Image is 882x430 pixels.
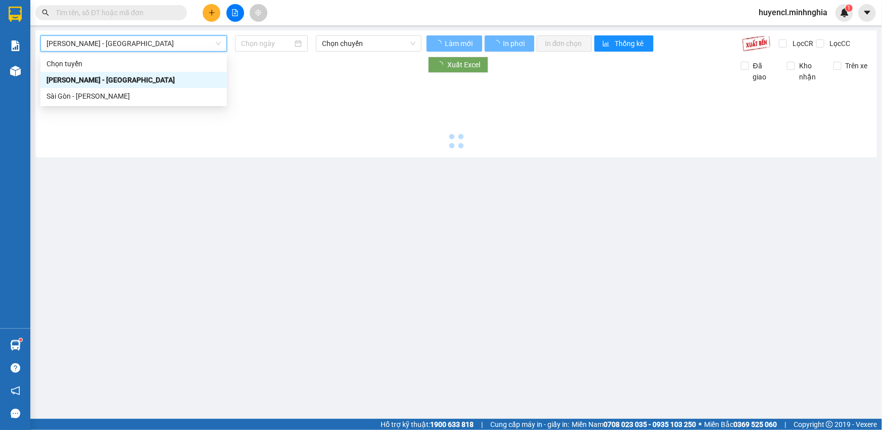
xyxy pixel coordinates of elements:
[11,409,20,418] span: message
[493,40,501,47] span: loading
[435,40,443,47] span: loading
[10,340,21,351] img: warehouse-icon
[430,420,474,428] strong: 1900 633 818
[751,6,835,19] span: huyencl.minhnghia
[826,421,833,428] span: copyright
[842,60,872,71] span: Trên xe
[231,9,239,16] span: file-add
[381,419,474,430] span: Hỗ trợ kỹ thuật:
[481,419,483,430] span: |
[11,386,20,396] span: notification
[485,35,534,52] button: In phơi
[615,38,645,49] span: Thống kê
[255,9,262,16] span: aim
[847,5,851,12] span: 1
[846,5,853,12] sup: 1
[226,4,244,22] button: file-add
[250,4,267,22] button: aim
[9,7,22,22] img: logo-vxr
[704,419,777,430] span: Miền Bắc
[537,35,592,52] button: In đơn chọn
[863,8,872,17] span: caret-down
[795,60,825,82] span: Kho nhận
[604,420,696,428] strong: 0708 023 035 - 0935 103 250
[594,35,654,52] button: bar-chartThống kê
[784,419,786,430] span: |
[840,8,849,17] img: icon-new-feature
[858,4,876,22] button: caret-down
[788,38,815,49] span: Lọc CR
[10,66,21,76] img: warehouse-icon
[42,9,49,16] span: search
[19,338,22,341] sup: 1
[749,60,779,82] span: Đã giao
[208,9,215,16] span: plus
[826,38,852,49] span: Lọc CC
[322,36,415,51] span: Chọn chuyến
[742,35,771,52] img: 9k=
[733,420,777,428] strong: 0369 525 060
[699,422,702,426] span: ⚪️
[572,419,696,430] span: Miền Nam
[490,419,569,430] span: Cung cấp máy in - giấy in:
[503,38,526,49] span: In phơi
[47,36,221,51] span: Phan Rí - Sài Gòn
[445,38,474,49] span: Làm mới
[428,57,488,73] button: Xuất Excel
[427,35,482,52] button: Làm mới
[11,363,20,373] span: question-circle
[56,7,175,18] input: Tìm tên, số ĐT hoặc mã đơn
[203,4,220,22] button: plus
[241,38,293,49] input: Chọn ngày
[10,40,21,51] img: solution-icon
[602,40,611,48] span: bar-chart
